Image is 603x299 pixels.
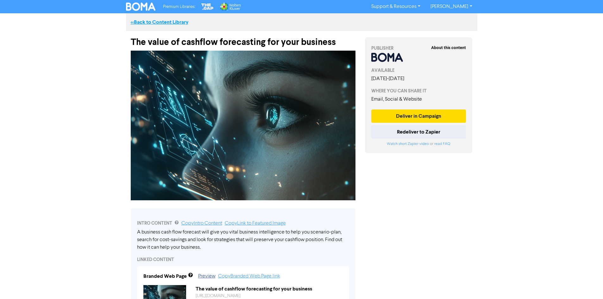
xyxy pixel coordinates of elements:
a: Copy Intro Content [181,221,222,226]
a: Preview [198,274,216,279]
a: Watch short Zapier video [387,142,429,146]
div: The value of cashflow forecasting for your business [191,285,348,293]
a: read FAQ [434,142,450,146]
div: [DATE] - [DATE] [371,75,466,83]
div: A business cash flow forecast will give you vital business intelligence to help you scenario-plan... [137,228,349,251]
button: Redeliver to Zapier [371,125,466,139]
div: PUBLISHER [371,45,466,52]
span: Premium Libraries: [163,5,195,9]
a: [PERSON_NAME] [425,2,477,12]
img: Wolters Kluwer [219,3,241,11]
a: Copy Link to Featured Image [225,221,286,226]
div: WHERE YOU CAN SHARE IT [371,88,466,94]
strong: About this content [431,45,466,50]
iframe: Chat Widget [571,269,603,299]
a: Copy Branded Web Page link [218,274,280,279]
div: Branded Web Page [143,272,187,280]
div: or [371,141,466,147]
a: <<Back to Content Library [131,19,188,25]
div: INTRO CONTENT [137,220,349,227]
img: BOMA Logo [126,3,156,11]
div: Email, Social & Website [371,96,466,103]
button: Deliver in Campaign [371,109,466,123]
img: The Gap [200,3,214,11]
div: AVAILABLE [371,67,466,74]
div: LINKED CONTENT [137,256,349,263]
a: Support & Resources [366,2,425,12]
div: The value of cashflow forecasting for your business [131,31,355,47]
a: [URL][DOMAIN_NAME] [196,294,241,298]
